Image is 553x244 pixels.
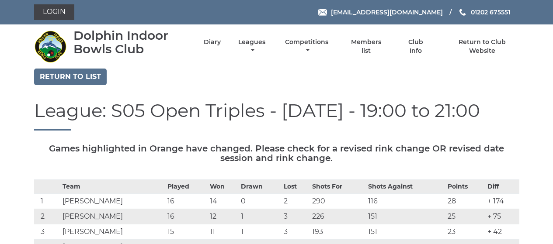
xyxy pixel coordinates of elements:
td: 11 [208,224,239,240]
td: 16 [165,209,208,224]
a: Return to list [34,69,107,85]
th: Lost [282,180,310,194]
img: Phone us [459,9,466,16]
th: Won [208,180,239,194]
td: 3 [34,224,60,240]
td: [PERSON_NAME] [60,194,165,209]
a: Leagues [236,38,268,55]
th: Diff [485,180,519,194]
td: 1 [34,194,60,209]
th: Drawn [239,180,281,194]
th: Points [445,180,485,194]
td: 1 [239,224,281,240]
td: + 42 [485,224,519,240]
td: 151 [366,224,445,240]
td: 193 [310,224,366,240]
td: 23 [445,224,485,240]
th: Shots Against [366,180,445,194]
span: 01202 675551 [471,8,510,16]
a: Login [34,4,74,20]
a: Members list [346,38,386,55]
td: 151 [366,209,445,224]
img: Dolphin Indoor Bowls Club [34,30,67,63]
h1: League: S05 Open Triples - [DATE] - 19:00 to 21:00 [34,100,519,131]
h5: Games highlighted in Orange have changed. Please check for a revised rink change OR revised date ... [34,144,519,163]
td: 116 [366,194,445,209]
a: Phone us 01202 675551 [458,7,510,17]
td: 3 [282,209,310,224]
td: 290 [310,194,366,209]
a: Return to Club Website [445,38,519,55]
td: + 75 [485,209,519,224]
td: 2 [282,194,310,209]
td: 28 [445,194,485,209]
td: 25 [445,209,485,224]
th: Team [60,180,165,194]
div: Dolphin Indoor Bowls Club [73,29,188,56]
th: Played [165,180,208,194]
a: Email [EMAIL_ADDRESS][DOMAIN_NAME] [318,7,443,17]
td: 12 [208,209,239,224]
td: 1 [239,209,281,224]
th: Shots For [310,180,366,194]
td: 14 [208,194,239,209]
td: + 174 [485,194,519,209]
a: Competitions [283,38,331,55]
td: 0 [239,194,281,209]
img: Email [318,9,327,16]
td: [PERSON_NAME] [60,224,165,240]
span: [EMAIL_ADDRESS][DOMAIN_NAME] [331,8,443,16]
td: 226 [310,209,366,224]
a: Diary [204,38,221,46]
td: 15 [165,224,208,240]
a: Club Info [402,38,430,55]
td: 2 [34,209,60,224]
td: [PERSON_NAME] [60,209,165,224]
td: 3 [282,224,310,240]
td: 16 [165,194,208,209]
